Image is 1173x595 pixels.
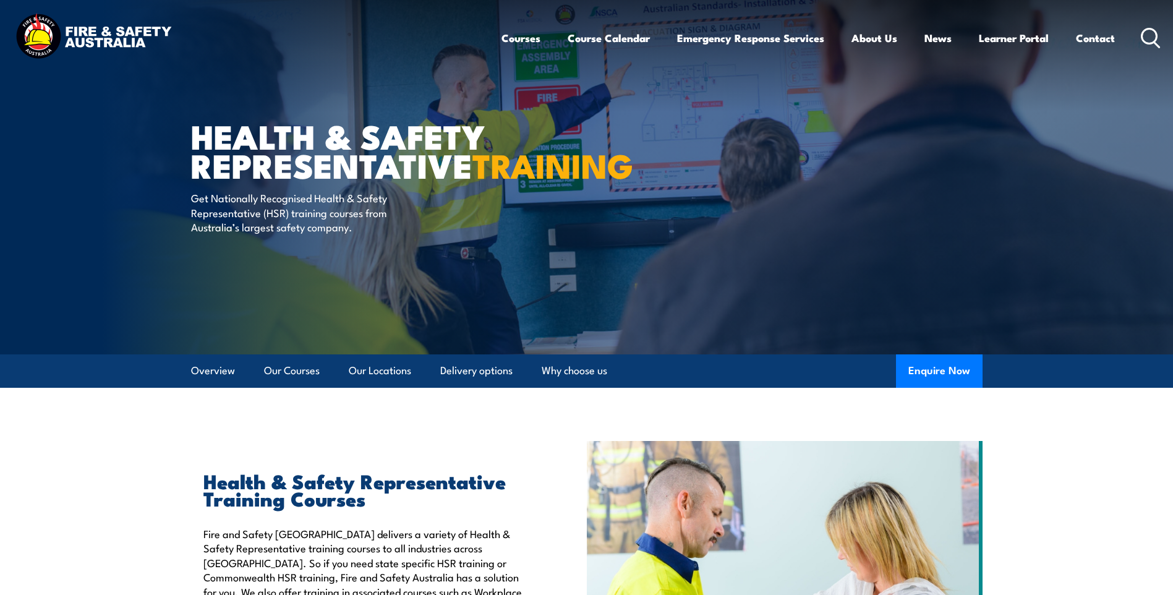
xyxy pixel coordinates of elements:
[542,354,607,387] a: Why choose us
[203,472,530,507] h2: Health & Safety Representative Training Courses
[924,22,952,54] a: News
[851,22,897,54] a: About Us
[191,121,497,179] h1: Health & Safety Representative
[1076,22,1115,54] a: Contact
[349,354,411,387] a: Our Locations
[191,190,417,234] p: Get Nationally Recognised Health & Safety Representative (HSR) training courses from Australia’s ...
[979,22,1049,54] a: Learner Portal
[501,22,540,54] a: Courses
[191,354,235,387] a: Overview
[472,139,633,190] strong: TRAINING
[568,22,650,54] a: Course Calendar
[896,354,983,388] button: Enquire Now
[440,354,513,387] a: Delivery options
[264,354,320,387] a: Our Courses
[677,22,824,54] a: Emergency Response Services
